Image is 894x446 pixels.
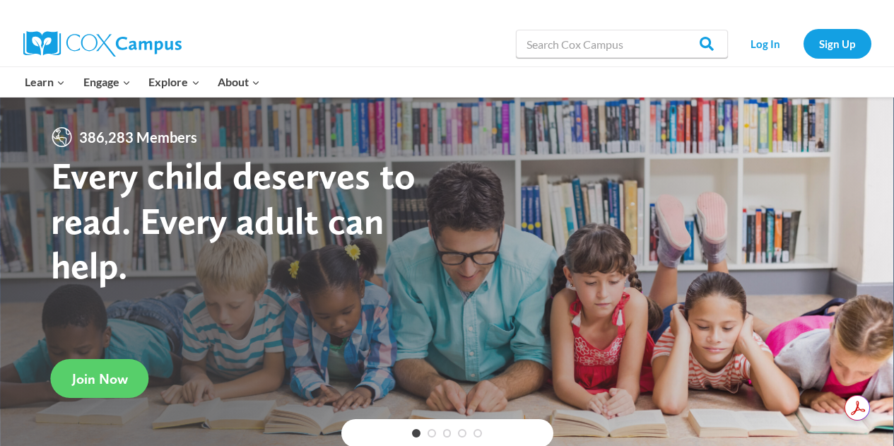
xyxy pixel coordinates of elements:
a: Log In [735,29,796,58]
img: Cox Campus [23,31,182,57]
span: About [218,73,260,91]
span: Engage [83,73,131,91]
span: Learn [25,73,65,91]
input: Search Cox Campus [516,30,728,58]
nav: Secondary Navigation [735,29,871,58]
a: Join Now [51,359,149,398]
a: 5 [474,429,482,438]
nav: Primary Navigation [16,67,269,97]
span: 386,283 Members [73,126,203,148]
strong: Every child deserves to read. Every adult can help. [51,153,416,288]
a: 1 [412,429,420,438]
a: Sign Up [804,29,871,58]
a: 2 [428,429,436,438]
a: 4 [458,429,466,438]
a: 3 [443,429,452,438]
span: Explore [148,73,199,91]
span: Join Now [72,370,128,387]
